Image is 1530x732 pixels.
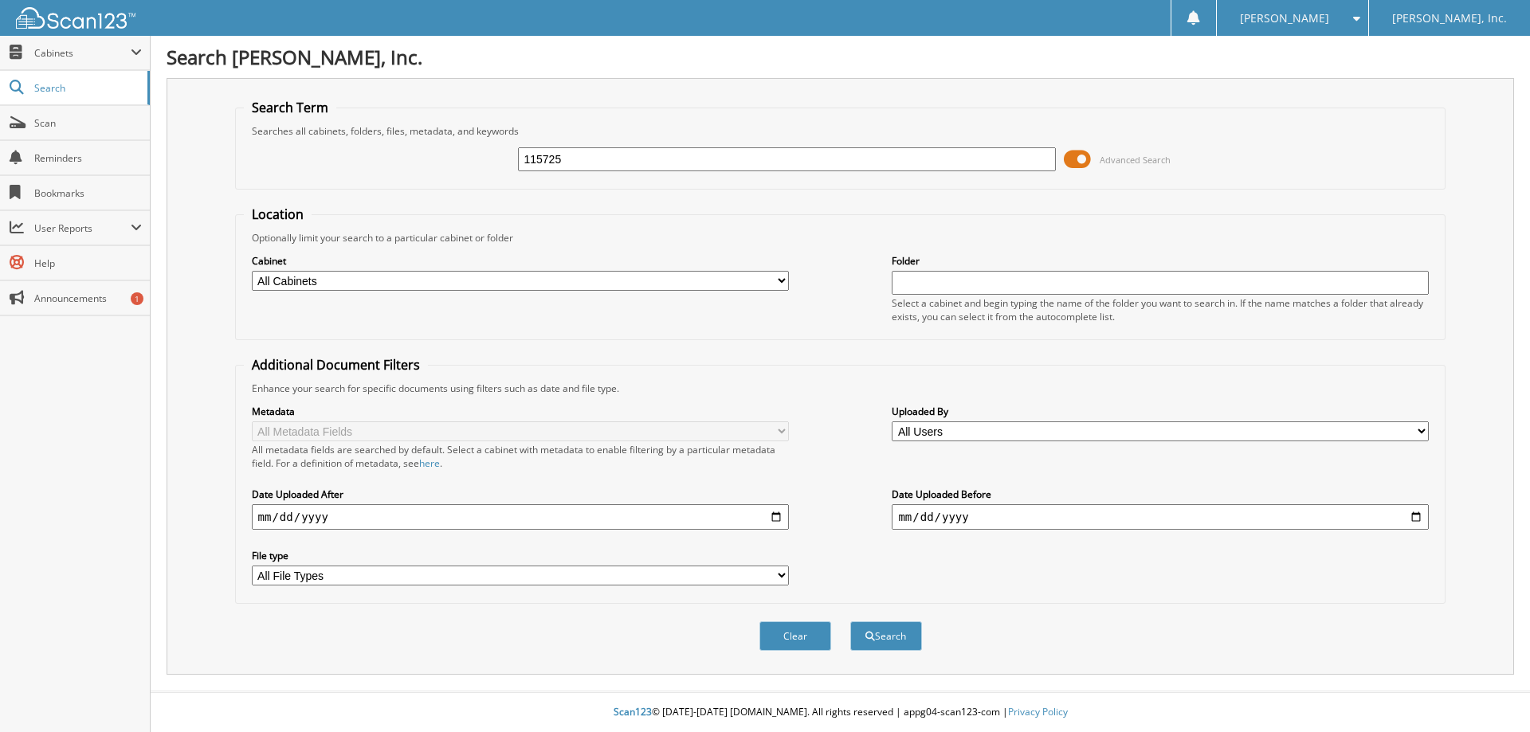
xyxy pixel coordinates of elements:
a: Privacy Policy [1008,705,1068,718]
iframe: Chat Widget [1450,656,1530,732]
label: Date Uploaded Before [892,487,1429,501]
span: Advanced Search [1100,154,1171,166]
span: Search [34,81,139,95]
legend: Location [244,206,312,223]
img: scan123-logo-white.svg [16,7,135,29]
div: Enhance your search for specific documents using filters such as date and file type. [244,382,1438,395]
span: Bookmarks [34,186,142,200]
span: Reminders [34,151,142,165]
input: end [892,504,1429,530]
span: [PERSON_NAME] [1240,14,1329,23]
legend: Search Term [244,99,336,116]
label: Date Uploaded After [252,487,789,501]
label: Metadata [252,405,789,418]
button: Search [850,621,922,651]
span: Scan [34,116,142,130]
label: File type [252,549,789,562]
h1: Search [PERSON_NAME], Inc. [167,44,1514,70]
div: Optionally limit your search to a particular cabinet or folder [244,231,1438,245]
span: Help [34,256,142,270]
span: Cabinets [34,46,131,60]
a: here [419,456,440,470]
button: Clear [759,621,831,651]
legend: Additional Document Filters [244,356,428,374]
div: © [DATE]-[DATE] [DOMAIN_NAME]. All rights reserved | appg04-scan123-com | [151,693,1530,732]
span: [PERSON_NAME], Inc. [1392,14,1507,23]
div: All metadata fields are searched by default. Select a cabinet with metadata to enable filtering b... [252,443,789,470]
div: Select a cabinet and begin typing the name of the folder you want to search in. If the name match... [892,296,1429,323]
label: Cabinet [252,254,789,268]
label: Uploaded By [892,405,1429,418]
div: 1 [131,292,143,305]
input: start [252,504,789,530]
span: User Reports [34,221,131,235]
span: Announcements [34,292,142,305]
div: Searches all cabinets, folders, files, metadata, and keywords [244,124,1438,138]
label: Folder [892,254,1429,268]
span: Scan123 [614,705,652,718]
